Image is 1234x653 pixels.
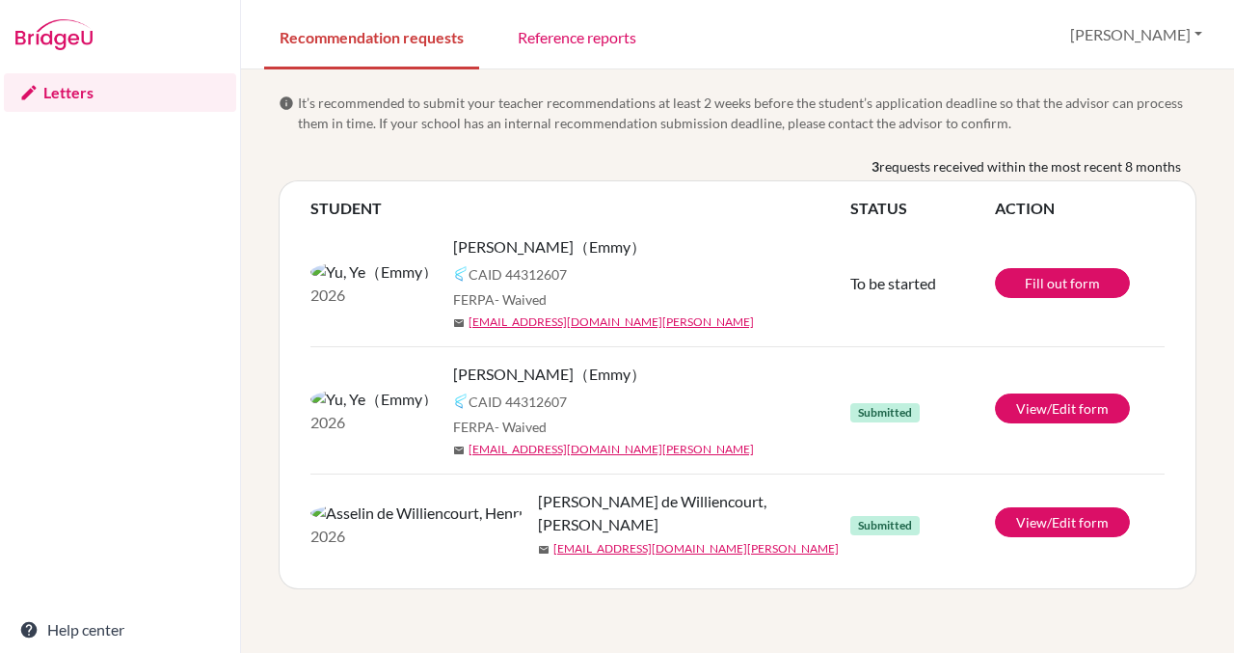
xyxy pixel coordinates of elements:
[310,388,438,411] img: Yu, Ye（Emmy）
[469,313,754,331] a: [EMAIL_ADDRESS][DOMAIN_NAME][PERSON_NAME]
[279,95,294,111] span: info
[15,19,93,50] img: Bridge-U
[453,317,465,329] span: mail
[310,284,438,307] p: 2026
[310,411,438,434] p: 2026
[1061,16,1211,53] button: [PERSON_NAME]
[879,156,1181,177] span: requests received within the most recent 8 months
[553,540,839,558] a: [EMAIL_ADDRESS][DOMAIN_NAME][PERSON_NAME]
[453,445,465,456] span: mail
[502,3,652,69] a: Reference reports
[453,363,646,386] span: [PERSON_NAME]（Emmy）
[310,197,850,220] th: STUDENT
[453,417,547,437] span: FERPA
[453,266,469,282] img: Common App logo
[298,93,1196,133] span: It’s recommended to submit your teacher recommendations at least 2 weeks before the student’s app...
[995,268,1130,298] a: Fill out form
[453,289,547,310] span: FERPA
[538,490,865,536] span: [PERSON_NAME] de Williencourt, [PERSON_NAME]
[850,403,920,422] span: Submitted
[469,392,567,412] span: CAID 44312607
[4,611,236,649] a: Help center
[310,525,523,548] p: 2026
[850,516,920,535] span: Submitted
[453,394,469,409] img: Common App logo
[4,73,236,112] a: Letters
[872,156,879,177] b: 3
[995,394,1130,423] a: View/Edit form
[995,197,1165,220] th: ACTION
[453,235,646,258] span: [PERSON_NAME]（Emmy）
[310,502,523,525] img: Asselin de Williencourt, Henri
[469,264,567,285] span: CAID 44312607
[995,507,1130,537] a: View/Edit form
[469,441,754,458] a: [EMAIL_ADDRESS][DOMAIN_NAME][PERSON_NAME]
[495,419,547,435] span: - Waived
[850,274,936,292] span: To be started
[850,197,995,220] th: STATUS
[264,3,479,69] a: Recommendation requests
[495,291,547,308] span: - Waived
[310,260,438,284] img: Yu, Ye（Emmy）
[538,544,550,556] span: mail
